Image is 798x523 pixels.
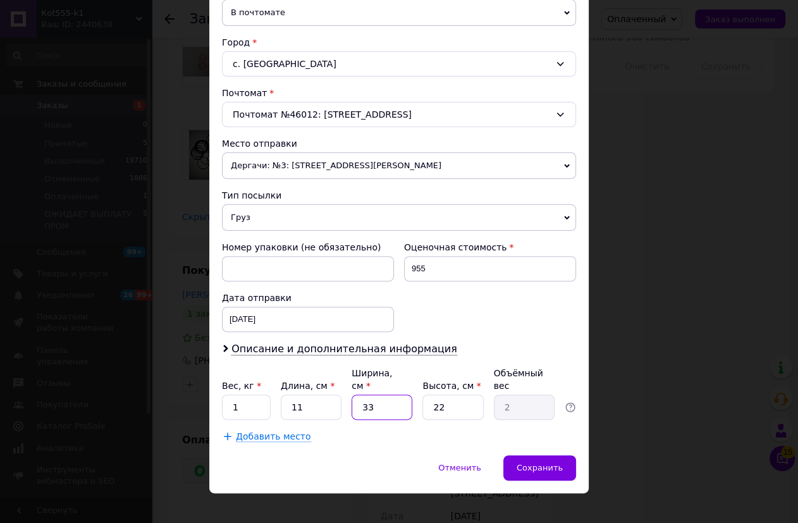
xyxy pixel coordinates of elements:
[222,51,576,77] div: с. [GEOGRAPHIC_DATA]
[222,204,576,231] span: Груз
[352,368,392,391] label: Ширина, см
[222,152,576,179] span: Дергачи: №3: [STREET_ADDRESS][PERSON_NAME]
[222,36,576,49] div: Город
[222,241,394,254] div: Номер упаковки (не обязательно)
[494,367,555,392] div: Объёмный вес
[281,381,335,391] label: Длина, см
[222,138,297,149] span: Место отправки
[222,292,394,304] div: Дата отправки
[222,87,576,99] div: Почтомат
[231,343,457,355] span: Описание и дополнительная информация
[438,463,481,472] span: Отменить
[517,463,563,472] span: Сохранить
[422,381,481,391] label: Высота, см
[222,381,261,391] label: Вес, кг
[222,190,281,200] span: Тип посылки
[404,241,576,254] div: Оценочная стоимость
[236,431,311,442] span: Добавить место
[222,102,576,127] div: Почтомат №46012: [STREET_ADDRESS]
